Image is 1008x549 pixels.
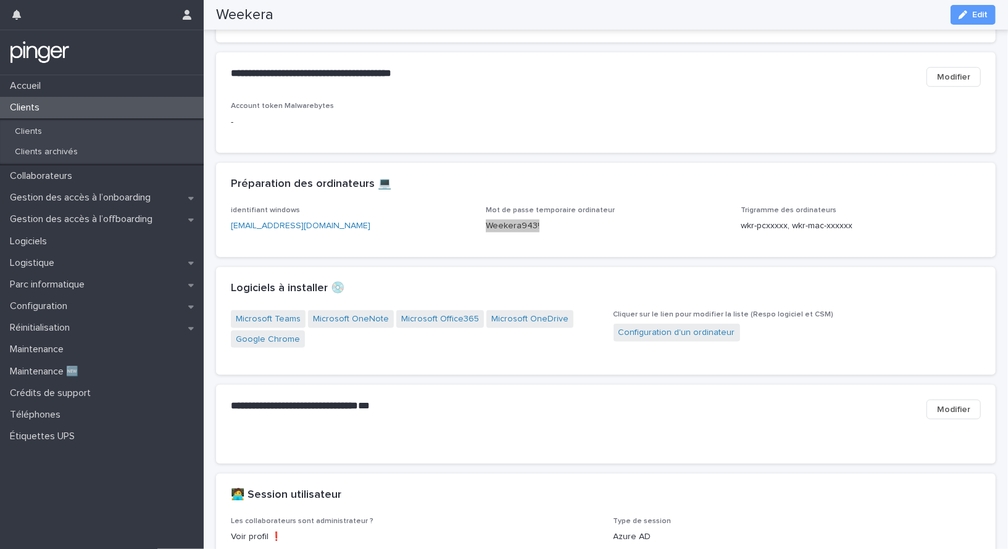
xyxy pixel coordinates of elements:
img: mTgBEunGTSyRkCgitkcU [10,40,70,65]
a: Microsoft OneNote [313,313,389,326]
p: Clients archivés [5,147,88,157]
button: Edit [951,5,996,25]
a: Microsoft Teams [236,313,301,326]
p: Gestion des accès à l’offboarding [5,213,162,225]
span: Mot de passe temporaire ordinateur [486,207,615,214]
p: Voir profil ❗ [231,530,599,543]
span: Modifier [937,403,970,416]
p: Clients [5,126,52,137]
span: Type de session [614,518,672,525]
p: Collaborateurs [5,170,82,182]
a: Microsoft OneDrive [491,313,569,326]
a: Google Chrome [236,333,300,346]
h2: 🧑‍💻 Session utilisateur [231,489,341,502]
p: Réinitialisation [5,322,80,334]
span: Modifier [937,71,970,83]
p: Configuration [5,300,77,312]
h2: Logiciels à installer 💿​ [231,282,344,295]
p: Accueil [5,80,51,92]
p: Étiquettes UPS [5,431,85,442]
p: Gestion des accès à l’onboarding [5,192,160,204]
h2: Préparation des ordinateurs 💻 [231,178,391,191]
span: Les collaborateurs sont administrateur ? [231,518,373,525]
span: identifiant windows [231,207,300,214]
button: Modifier [927,67,981,87]
p: Logistique [5,257,64,269]
span: Trigramme des ordinateurs [741,207,836,214]
p: Maintenance 🆕 [5,366,88,378]
p: Logiciels [5,236,57,247]
p: - [231,116,471,129]
p: Azure AD [614,530,981,543]
button: Modifier [927,400,981,419]
a: Microsoft Office365 [401,313,479,326]
a: Configuration d'un ordinateur [619,326,735,339]
p: wkr-pcxxxxx, wkr-mac-xxxxxx [741,220,981,233]
span: Cliquer sur le lien pour modifier la liste (Respo logiciel et CSM) [614,311,834,318]
p: Clients [5,102,49,114]
p: Parc informatique [5,279,94,291]
h2: Weekera [216,6,273,24]
p: Maintenance [5,344,73,355]
p: Téléphones [5,409,70,421]
p: Weekera943! [486,220,726,233]
p: Crédits de support [5,387,101,399]
a: [EMAIL_ADDRESS][DOMAIN_NAME] [231,221,370,230]
span: Edit [972,10,988,19]
span: Account token Malwarebytes [231,102,334,110]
